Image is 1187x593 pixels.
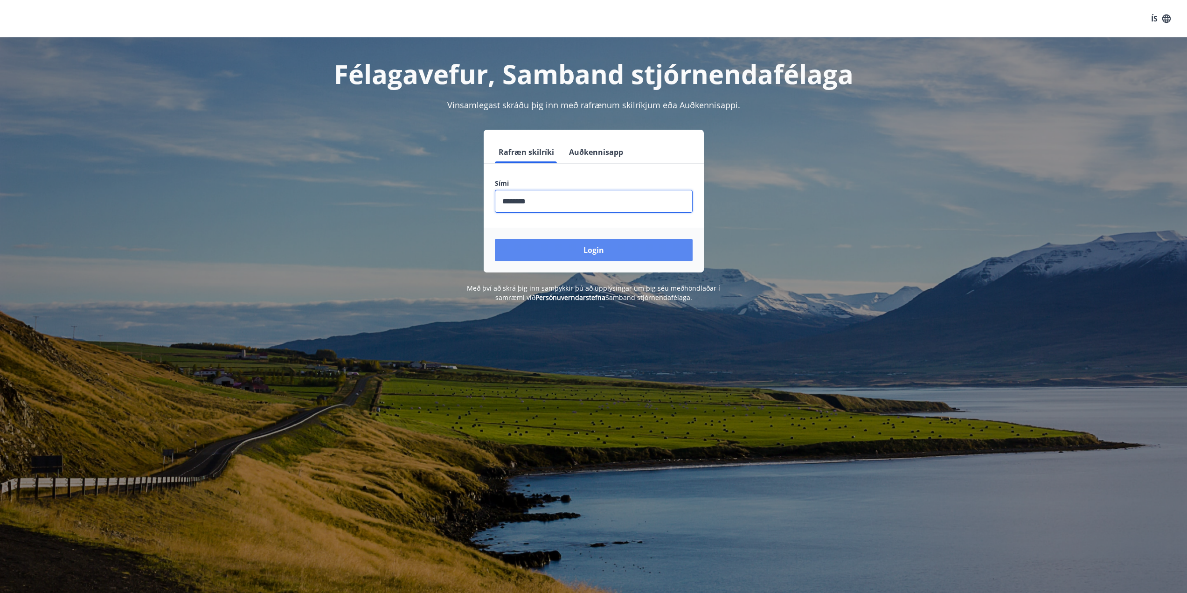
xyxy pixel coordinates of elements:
label: Sími [495,179,693,188]
a: Persónuverndarstefna [535,293,605,302]
button: Rafræn skilríki [495,141,558,163]
button: ÍS [1146,10,1176,27]
button: Login [495,239,693,261]
span: Með því að skrá þig inn samþykkir þú að upplýsingar um þig séu meðhöndlaðar í samræmi við Samband... [467,284,720,302]
span: Vinsamlegast skráðu þig inn með rafrænum skilríkjum eða Auðkennisappi. [447,99,740,111]
h1: Félagavefur, Samband stjórnendafélaga [269,56,918,91]
button: Auðkennisapp [565,141,627,163]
